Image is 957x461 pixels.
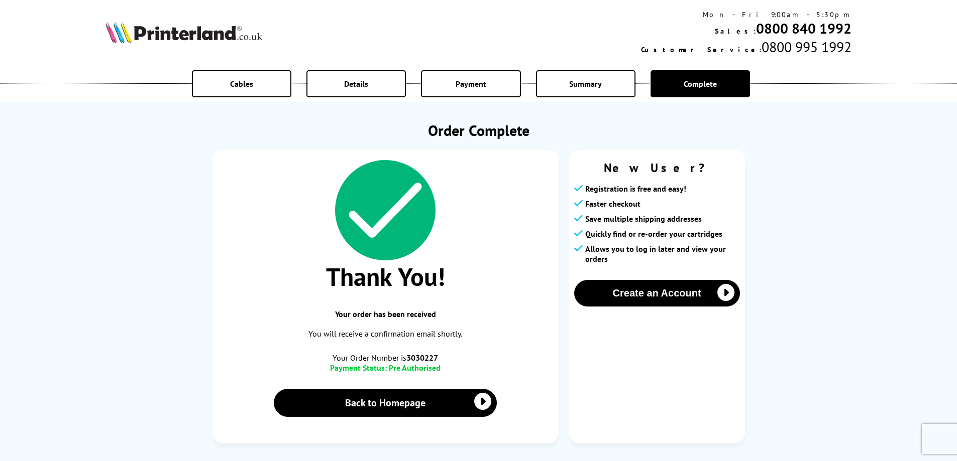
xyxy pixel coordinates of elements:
span: 0800 995 1992 [762,38,852,56]
b: 3030227 [406,353,438,363]
span: Thank You! [223,260,549,293]
span: Registration is free and easy! [585,184,686,194]
p: You will receive a confirmation email shortly. [223,327,549,341]
button: Create an Account [574,280,740,306]
span: Your Order Number is [223,353,549,363]
a: 0800 840 1992 [756,19,852,38]
span: Pre Authorised [389,363,441,373]
span: Save multiple shipping addresses [585,214,702,224]
a: Back to Homepage [274,389,497,417]
span: Payment Status: [330,363,387,373]
span: Faster checkout [585,199,641,209]
span: Sales: [715,27,756,36]
span: New User? [574,160,740,176]
span: Your order has been received [223,309,549,319]
span: Allows you to log in later and view your orders [585,244,740,264]
span: Quickly find or re-order your cartridges [585,229,722,239]
div: Mon - Fri 9:00am - 5:30pm [641,10,852,19]
img: Printerland Logo [105,21,262,43]
span: Customer Service: [641,45,762,54]
span: Cables [230,79,253,89]
span: Complete [684,79,717,89]
h1: Order Complete [212,120,745,140]
span: Summary [569,79,602,89]
span: Details [344,79,368,89]
span: Payment [456,79,486,89]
